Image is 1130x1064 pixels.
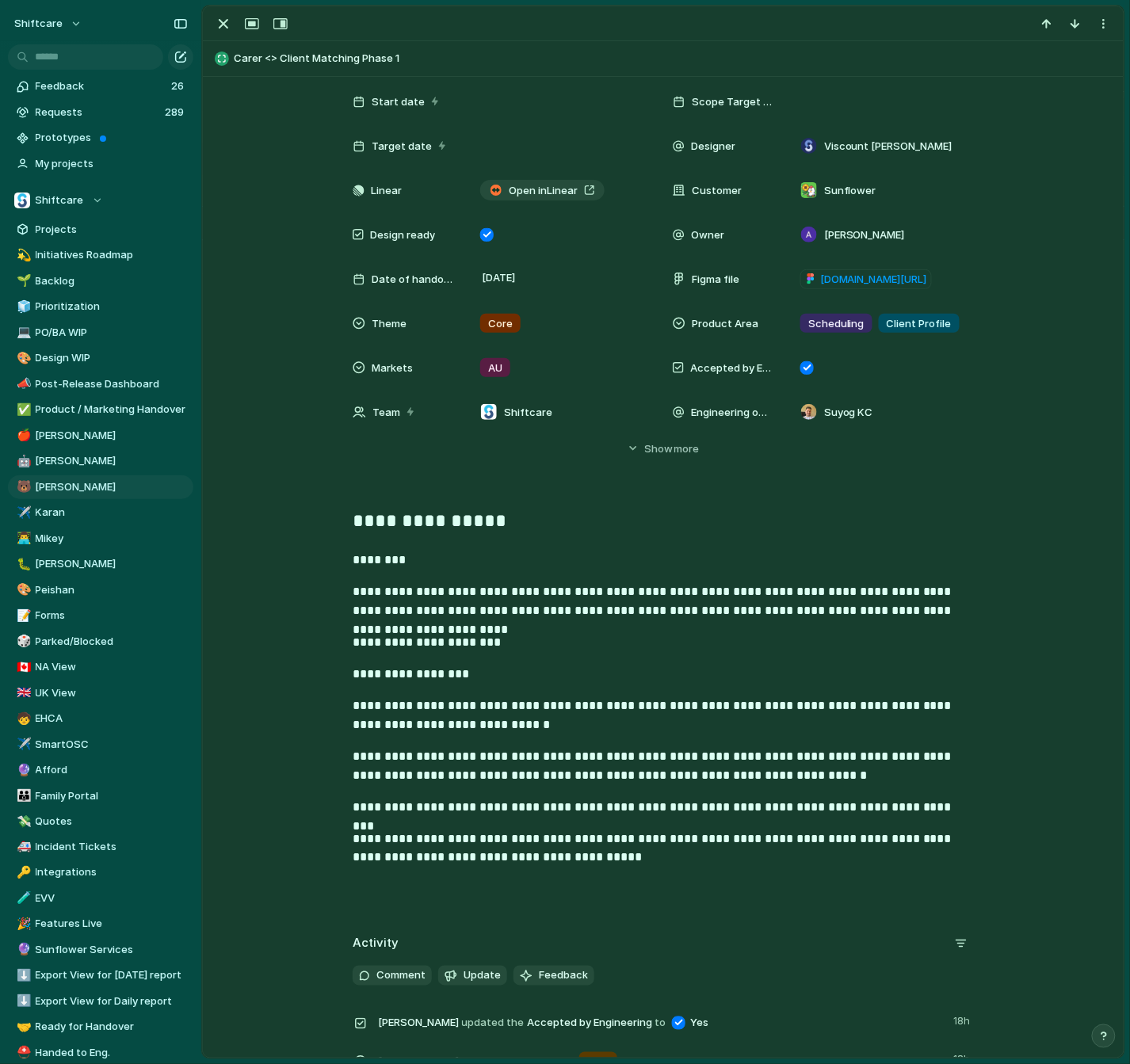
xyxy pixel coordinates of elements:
[8,218,193,242] a: Projects
[8,501,193,524] a: ✈️Karan
[14,608,30,624] button: 📝
[17,581,28,599] div: 🎨
[462,1016,525,1032] span: updated the
[17,967,28,986] div: ⬇️
[36,479,188,495] span: [PERSON_NAME]
[808,316,865,332] span: Scheduling
[17,1019,28,1037] div: 🤝
[36,325,188,341] span: PO/BA WIP
[690,360,774,376] span: Accepted by Engineering
[8,784,193,808] a: 👪Family Portal
[36,505,188,521] span: Karan
[478,269,520,288] span: [DATE]
[8,604,193,627] a: 📝Forms
[17,1044,28,1062] div: ⛑️
[8,346,193,370] a: 🎨Design WIP
[8,939,193,963] a: 🔮Sunflower Services
[36,943,188,959] span: Sunflower Services
[14,453,30,469] button: 🤖
[14,582,30,598] button: 🎨
[17,761,28,780] div: 🔮
[8,398,193,421] a: ✅Product / Marketing Handover
[36,222,188,238] span: Projects
[539,968,588,984] span: Feedback
[8,913,193,936] div: 🎉Features Live
[8,836,193,860] div: 🚑Incident Tickets
[17,993,28,1011] div: ⬇️
[353,935,399,953] h2: Activity
[353,966,432,986] button: Comment
[7,11,90,36] button: shiftcare
[36,814,188,829] span: Quotes
[8,861,193,885] a: 🔑Integrations
[504,405,552,421] span: Shiftcare
[14,968,30,984] button: ⬇️
[14,659,30,675] button: 🇨🇦
[372,139,432,154] span: Target date
[8,152,193,176] a: My projects
[17,298,28,316] div: 🧊
[17,787,28,805] div: 👪
[645,441,674,457] span: Show
[8,964,193,988] div: ⬇️Export View for [DATE] report
[8,990,193,1014] div: ⬇️Export View for Daily report
[8,810,193,833] a: 💸Quotes
[692,272,739,288] span: Figma file
[14,1046,30,1062] button: ⛑️
[36,634,188,650] span: Parked/Blocked
[36,556,188,572] span: [PERSON_NAME]
[14,737,30,753] button: ✈️
[14,273,30,289] button: 🌱
[36,737,188,753] span: SmartOSC
[376,968,426,984] span: Comment
[17,735,28,753] div: ✈️
[36,762,188,778] span: Afford
[8,243,193,267] div: 💫Initiatives Roadmap
[36,105,160,120] span: Requests
[36,608,188,624] span: Forms
[8,758,193,782] a: 🔮Afford
[17,710,28,728] div: 🧒
[8,655,193,679] a: 🇨🇦NA View
[8,578,193,602] a: 🎨Peishan
[14,865,30,881] button: 🔑
[8,630,193,654] div: 🎲Parked/Blocked
[17,916,28,934] div: 🎉
[8,424,193,448] a: 🍎[PERSON_NAME]
[438,966,507,986] button: Update
[17,838,28,856] div: 🚑
[36,156,188,172] span: My projects
[8,1016,193,1039] div: 🤝Ready for Handover
[17,555,28,574] div: 🐛
[8,707,193,730] div: 🧒EHCA
[17,813,28,831] div: 💸
[36,1020,188,1035] span: Ready for Handover
[8,269,193,293] div: 🌱Backlog
[8,733,193,757] div: ✈️SmartOSC
[8,552,193,576] div: 🐛[PERSON_NAME]
[8,887,193,911] a: 🧪EVV
[8,527,193,551] div: 👨‍💻Mikey
[36,582,188,598] span: Peishan
[372,94,425,110] span: Start date
[14,917,30,932] button: 🎉
[36,917,188,932] span: Features Live
[8,449,193,473] a: 🤖[PERSON_NAME]
[36,376,188,392] span: Post-Release Dashboard
[36,78,166,94] span: Feedback
[36,531,188,547] span: Mikey
[8,681,193,705] div: 🇬🇧UK View
[165,105,187,120] span: 289
[171,78,187,94] span: 26
[820,272,927,288] span: [DOMAIN_NAME][URL]
[14,325,30,341] button: 💻
[8,295,193,318] div: 🧊Prioritization
[14,350,30,366] button: 🎨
